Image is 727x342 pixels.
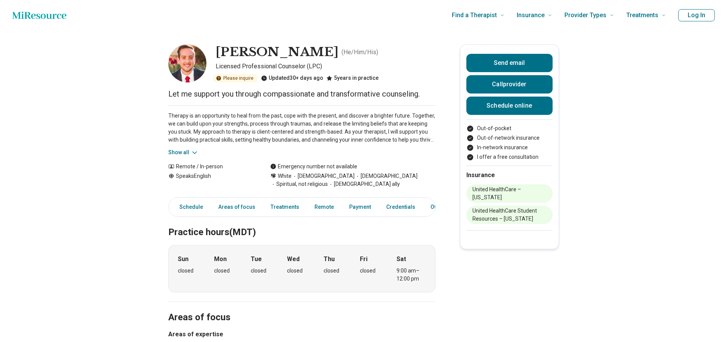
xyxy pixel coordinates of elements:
[287,255,300,264] strong: Wed
[168,208,435,239] h2: Practice hours (MDT)
[270,180,328,188] span: Spiritual, not religious
[216,62,435,71] p: Licensed Professional Counselor (LPC)
[355,172,418,180] span: [DEMOGRAPHIC_DATA]
[360,267,376,275] div: closed
[452,10,497,21] span: Find a Therapist
[466,124,553,161] ul: Payment options
[382,199,420,215] a: Credentials
[466,54,553,72] button: Send email
[292,172,355,180] span: [DEMOGRAPHIC_DATA]
[251,255,262,264] strong: Tue
[466,171,553,180] h2: Insurance
[397,267,426,283] div: 9:00 am – 12:00 pm
[266,199,304,215] a: Treatments
[168,163,255,171] div: Remote / In-person
[626,10,658,21] span: Treatments
[178,267,193,275] div: closed
[168,112,435,144] p: Therapy is an opportunity to heal from the past, cope with the present, and discover a brighter f...
[345,199,376,215] a: Payment
[214,199,260,215] a: Areas of focus
[466,206,553,224] li: United HealthCare Student Resources – [US_STATE]
[326,74,379,82] div: 5 years in practice
[466,97,553,115] a: Schedule online
[287,267,303,275] div: closed
[270,163,357,171] div: Emergency number not available
[310,199,339,215] a: Remote
[168,172,255,188] div: Speaks English
[324,255,335,264] strong: Thu
[251,267,266,275] div: closed
[426,199,453,215] a: Other
[213,74,258,82] div: Please inquire
[466,124,553,132] li: Out-of-pocket
[261,74,323,82] div: Updated 30+ days ago
[466,75,553,94] button: Callprovider
[12,8,66,23] a: Home page
[168,330,435,339] h3: Areas of expertise
[360,255,368,264] strong: Fri
[170,199,208,215] a: Schedule
[517,10,545,21] span: Insurance
[342,48,378,57] p: ( He/Him/His )
[466,184,553,203] li: United HealthCare – [US_STATE]
[466,144,553,152] li: In-network insurance
[324,267,339,275] div: closed
[328,180,400,188] span: [DEMOGRAPHIC_DATA] ally
[216,44,339,60] h1: [PERSON_NAME]
[466,153,553,161] li: I offer a free consultation
[168,148,198,156] button: Show all
[278,172,292,180] span: White
[168,44,206,82] img: Thomas Noth, Licensed Professional Counselor (LPC)
[178,255,189,264] strong: Sun
[214,267,230,275] div: closed
[168,245,435,292] div: When does the program meet?
[168,89,435,99] p: Let me support you through compassionate and transformative counseling.
[214,255,227,264] strong: Mon
[397,255,406,264] strong: Sat
[564,10,606,21] span: Provider Types
[466,134,553,142] li: Out-of-network insurance
[168,293,435,324] h2: Areas of focus
[678,9,715,21] button: Log In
